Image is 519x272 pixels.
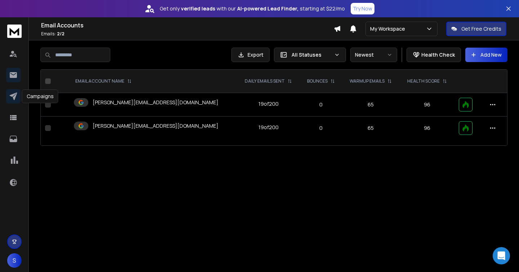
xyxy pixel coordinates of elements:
p: Get only with our starting at $22/mo [160,5,345,12]
td: 65 [342,117,400,140]
button: Try Now [351,3,374,14]
p: 0 [304,101,338,108]
td: 65 [342,93,400,117]
p: Emails : [41,31,334,37]
p: DAILY EMAILS SENT [245,78,285,84]
td: 96 [400,93,454,117]
p: [PERSON_NAME][EMAIL_ADDRESS][DOMAIN_NAME] [93,99,218,106]
button: S [7,253,22,268]
strong: AI-powered Lead Finder, [237,5,298,12]
button: Add New [465,48,507,62]
img: logo [7,25,22,38]
div: Open Intercom Messenger [493,247,510,264]
p: Try Now [353,5,372,12]
p: [PERSON_NAME][EMAIL_ADDRESS][DOMAIN_NAME] [93,122,218,130]
div: 19 of 200 [258,100,279,108]
button: Get Free Credits [446,22,506,36]
h1: Email Accounts [41,21,334,30]
p: 0 [304,124,338,132]
p: WARMUP EMAILS [350,78,385,84]
button: Newest [350,48,397,62]
td: 96 [400,117,454,140]
p: All Statuses [292,51,331,58]
div: EMAIL ACCOUNT NAME [75,78,132,84]
p: HEALTH SCORE [407,78,440,84]
div: 19 of 200 [258,124,279,131]
p: Get Free Credits [461,25,501,32]
button: Export [231,48,270,62]
p: Health Check [421,51,455,58]
button: Health Check [407,48,461,62]
p: My Workspace [370,25,408,32]
span: 2 / 2 [57,31,65,37]
p: BOUNCES [307,78,328,84]
div: Campaigns [22,89,58,103]
strong: verified leads [181,5,215,12]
